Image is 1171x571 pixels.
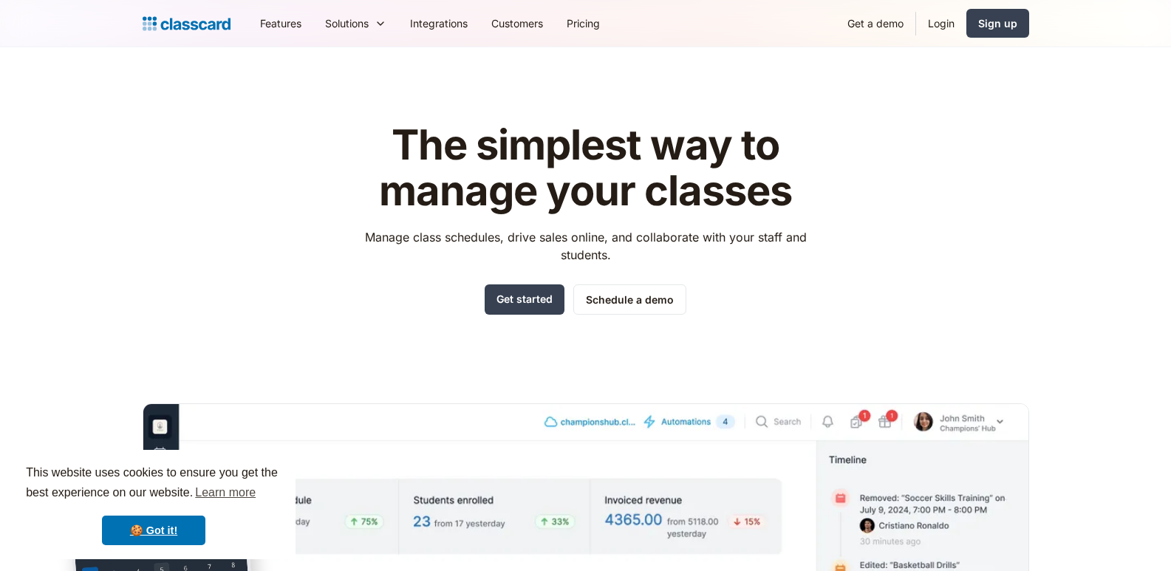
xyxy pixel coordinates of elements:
a: Get a demo [836,7,915,40]
h1: The simplest way to manage your classes [351,123,820,213]
a: Pricing [555,7,612,40]
a: learn more about cookies [193,482,258,504]
a: Schedule a demo [573,284,686,315]
a: dismiss cookie message [102,516,205,545]
a: Sign up [966,9,1029,38]
a: Customers [479,7,555,40]
a: Login [916,7,966,40]
a: Integrations [398,7,479,40]
a: Get started [485,284,564,315]
p: Manage class schedules, drive sales online, and collaborate with your staff and students. [351,228,820,264]
a: home [143,13,231,34]
div: Solutions [313,7,398,40]
span: This website uses cookies to ensure you get the best experience on our website. [26,464,281,504]
a: Features [248,7,313,40]
div: Sign up [978,16,1017,31]
div: cookieconsent [12,450,296,559]
div: Solutions [325,16,369,31]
